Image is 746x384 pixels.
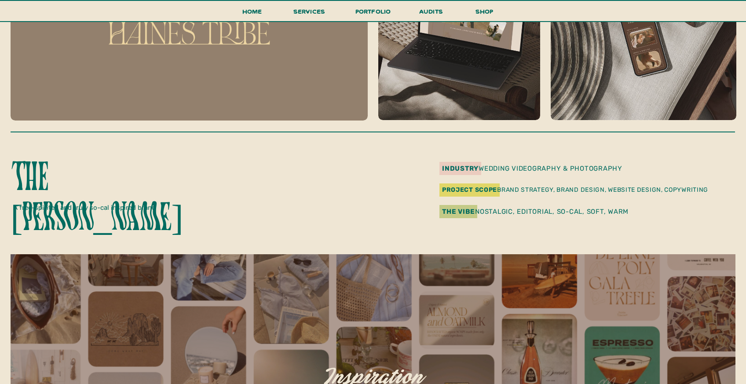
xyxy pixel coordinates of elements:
[11,159,202,197] p: The [PERSON_NAME]
[238,6,266,22] a: Home
[442,186,497,194] b: Project Scope
[442,165,479,172] b: industry
[13,202,211,216] p: A free-spirited and truly so-cal inspired brand
[352,6,394,22] a: portfolio
[463,6,505,21] a: shop
[418,6,444,21] a: audits
[442,163,641,172] p: wedding videography & photography
[442,206,709,218] p: nostalgic, editorial, so-cal, soft, warm
[291,6,328,22] a: services
[442,184,726,197] p: Brand Strategy, Brand Design, Website Design, Copywriting
[442,208,475,216] b: The Vibe
[293,7,325,15] span: services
